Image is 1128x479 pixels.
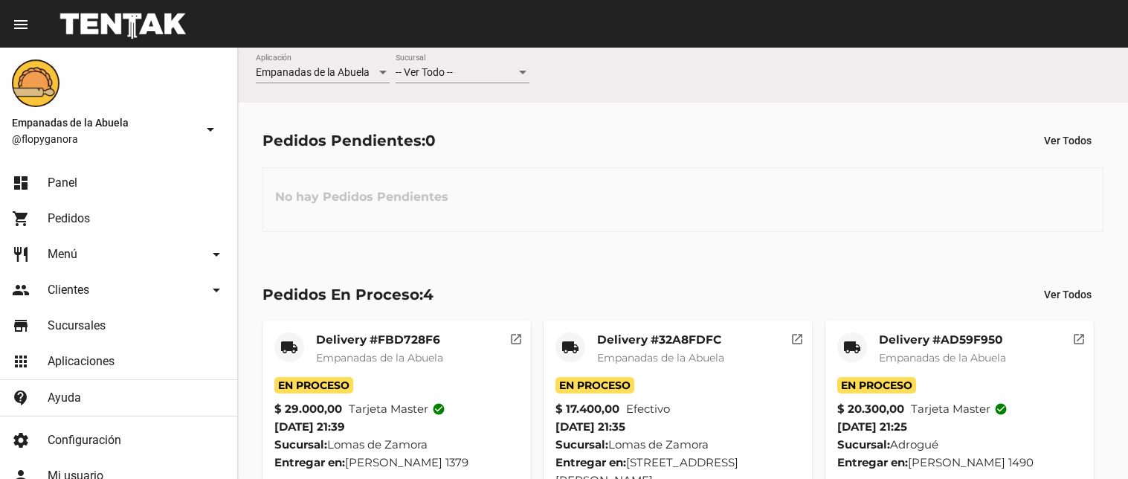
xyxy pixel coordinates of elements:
span: Menú [48,247,77,262]
img: f0136945-ed32-4f7c-91e3-a375bc4bb2c5.png [12,60,59,107]
span: Sucursales [48,318,106,333]
button: Ver Todos [1032,281,1103,308]
mat-icon: local_shipping [843,338,861,356]
strong: Entregar en: [837,455,908,469]
strong: Entregar en: [274,455,345,469]
span: @flopyganora [12,132,196,147]
span: [DATE] 21:39 [274,419,345,434]
span: Empanadas de la Abuela [256,66,370,78]
div: Adrogué [837,436,1082,454]
mat-icon: apps [12,353,30,370]
span: Tarjeta master [911,400,1008,418]
span: Aplicaciones [48,354,115,369]
mat-icon: arrow_drop_down [202,120,219,138]
div: Pedidos Pendientes: [262,129,436,152]
mat-icon: settings [12,431,30,449]
mat-icon: dashboard [12,174,30,192]
span: Ver Todos [1044,289,1092,300]
strong: $ 17.400,00 [555,400,619,418]
mat-card-title: Delivery #32A8FDFC [597,332,724,347]
span: Empanadas de la Abuela [597,351,724,364]
span: Panel [48,176,77,190]
mat-icon: people [12,281,30,299]
span: Pedidos [48,211,90,226]
span: Clientes [48,283,89,298]
strong: Sucursal: [274,437,327,451]
span: Ayuda [48,390,81,405]
mat-icon: restaurant [12,245,30,263]
span: Empanadas de la Abuela [12,114,196,132]
span: En Proceso [837,377,916,393]
mat-icon: open_in_new [790,330,804,344]
span: Tarjeta master [349,400,445,418]
mat-icon: menu [12,16,30,33]
div: Pedidos En Proceso: [262,283,434,306]
strong: Sucursal: [555,437,608,451]
mat-icon: check_circle [994,402,1008,416]
span: Empanadas de la Abuela [316,351,443,364]
strong: $ 20.300,00 [837,400,904,418]
mat-icon: open_in_new [509,330,523,344]
span: 4 [423,286,434,303]
span: Efectivo [626,400,670,418]
span: -- Ver Todo -- [396,66,453,78]
mat-icon: arrow_drop_down [207,281,225,299]
span: Configuración [48,433,121,448]
div: Lomas de Zamora [555,436,800,454]
mat-icon: local_shipping [280,338,298,356]
strong: Sucursal: [837,437,890,451]
mat-card-title: Delivery #FBD728F6 [316,332,443,347]
span: En Proceso [555,377,634,393]
mat-icon: open_in_new [1072,330,1086,344]
span: Ver Todos [1044,135,1092,147]
mat-icon: arrow_drop_down [207,245,225,263]
strong: Entregar en: [555,455,626,469]
mat-card-title: Delivery #AD59F950 [879,332,1006,347]
mat-icon: contact_support [12,389,30,407]
div: [PERSON_NAME] 1379 [274,454,519,472]
mat-icon: shopping_cart [12,210,30,228]
h3: No hay Pedidos Pendientes [263,175,460,219]
div: Lomas de Zamora [274,436,519,454]
mat-icon: local_shipping [561,338,579,356]
div: [PERSON_NAME] 1490 [837,454,1082,472]
mat-icon: store [12,317,30,335]
span: [DATE] 21:35 [555,419,625,434]
span: [DATE] 21:25 [837,419,907,434]
span: Empanadas de la Abuela [879,351,1006,364]
span: 0 [425,132,436,150]
mat-icon: check_circle [432,402,445,416]
button: Ver Todos [1032,127,1103,154]
span: En Proceso [274,377,353,393]
strong: $ 29.000,00 [274,400,342,418]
